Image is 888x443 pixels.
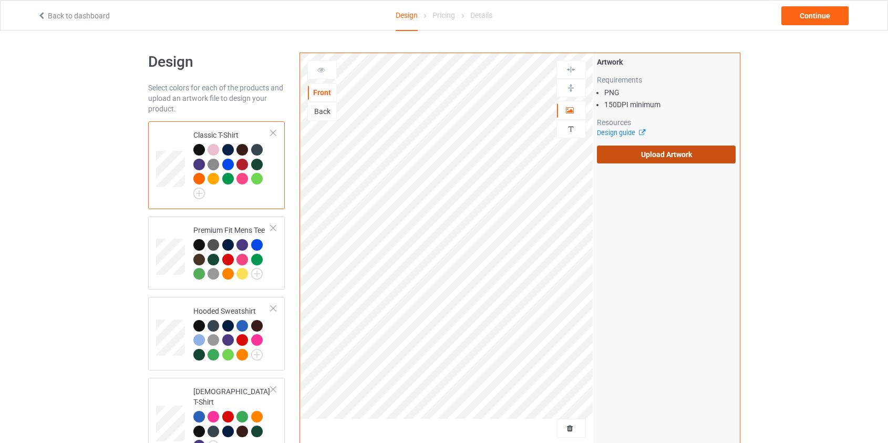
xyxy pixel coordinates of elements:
[208,159,219,170] img: heather_texture.png
[148,217,285,290] div: Premium Fit Mens Tee
[566,65,576,75] img: svg%3E%0A
[470,1,492,30] div: Details
[604,99,736,110] li: 150 DPI minimum
[148,121,285,209] div: Classic T-Shirt
[597,117,736,128] div: Resources
[193,225,272,279] div: Premium Fit Mens Tee
[251,349,263,360] img: svg+xml;base64,PD94bWwgdmVyc2lvbj0iMS4wIiBlbmNvZGluZz0iVVRGLTgiPz4KPHN2ZyB3aWR0aD0iMjJweCIgaGVpZ2...
[148,83,285,114] div: Select colors for each of the products and upload an artwork file to design your product.
[308,106,336,117] div: Back
[432,1,455,30] div: Pricing
[604,87,736,98] li: PNG
[597,146,736,163] label: Upload Artwork
[37,12,110,20] a: Back to dashboard
[208,268,219,280] img: heather_texture.png
[193,306,272,360] div: Hooded Sweatshirt
[781,6,849,25] div: Continue
[308,87,336,98] div: Front
[566,83,576,93] img: svg%3E%0A
[566,124,576,134] img: svg%3E%0A
[148,297,285,370] div: Hooded Sweatshirt
[396,1,418,31] div: Design
[597,57,736,67] div: Artwork
[251,268,263,280] img: svg+xml;base64,PD94bWwgdmVyc2lvbj0iMS4wIiBlbmNvZGluZz0iVVRGLTgiPz4KPHN2ZyB3aWR0aD0iMjJweCIgaGVpZ2...
[597,75,736,85] div: Requirements
[597,129,645,137] a: Design guide
[148,53,285,71] h1: Design
[193,188,205,199] img: svg+xml;base64,PD94bWwgdmVyc2lvbj0iMS4wIiBlbmNvZGluZz0iVVRGLTgiPz4KPHN2ZyB3aWR0aD0iMjJweCIgaGVpZ2...
[193,130,272,195] div: Classic T-Shirt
